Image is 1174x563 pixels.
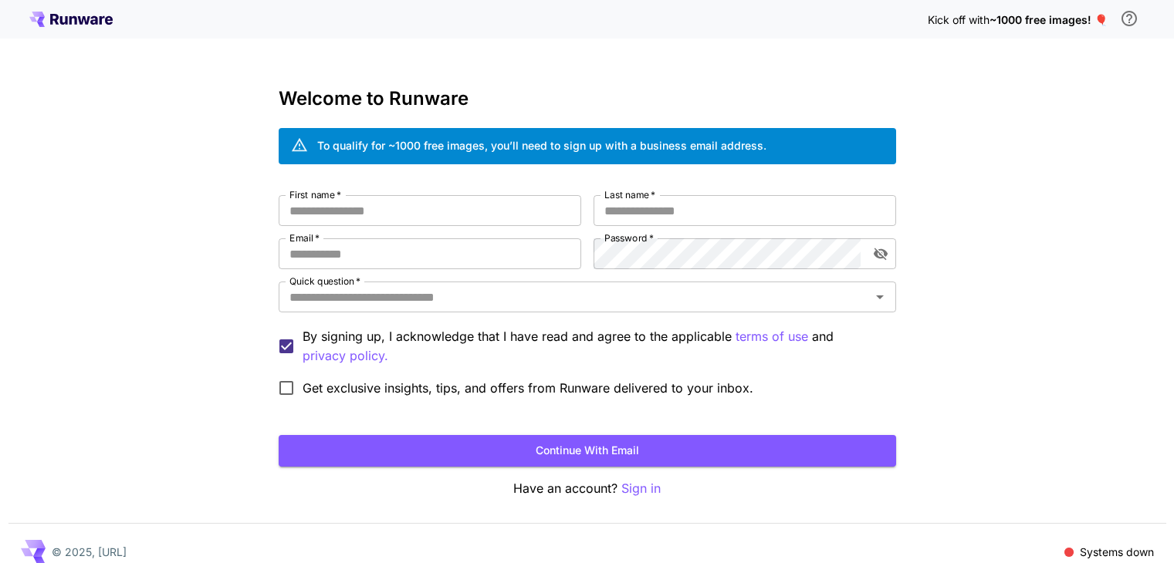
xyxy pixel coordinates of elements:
[289,231,320,244] label: Email
[303,346,388,366] p: privacy policy.
[604,188,655,201] label: Last name
[736,327,808,346] button: By signing up, I acknowledge that I have read and agree to the applicable and privacy policy.
[279,88,896,110] h3: Welcome to Runware
[604,231,654,244] label: Password
[1114,3,1145,34] button: In order to qualify for free credit, you need to sign up with a business email address and click ...
[279,435,896,467] button: Continue with email
[867,240,895,268] button: toggle password visibility
[869,286,891,308] button: Open
[1080,544,1154,560] p: Systems down
[621,479,661,498] button: Sign in
[990,13,1108,26] span: ~1000 free images! 🎈
[303,379,753,397] span: Get exclusive insights, tips, and offers from Runware delivered to your inbox.
[289,275,360,288] label: Quick question
[52,544,127,560] p: © 2025, [URL]
[303,346,388,366] button: By signing up, I acknowledge that I have read and agree to the applicable terms of use and
[289,188,341,201] label: First name
[736,327,808,346] p: terms of use
[279,479,896,498] p: Have an account?
[303,327,884,366] p: By signing up, I acknowledge that I have read and agree to the applicable and
[317,137,766,153] div: To qualify for ~1000 free images, you’ll need to sign up with a business email address.
[928,13,990,26] span: Kick off with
